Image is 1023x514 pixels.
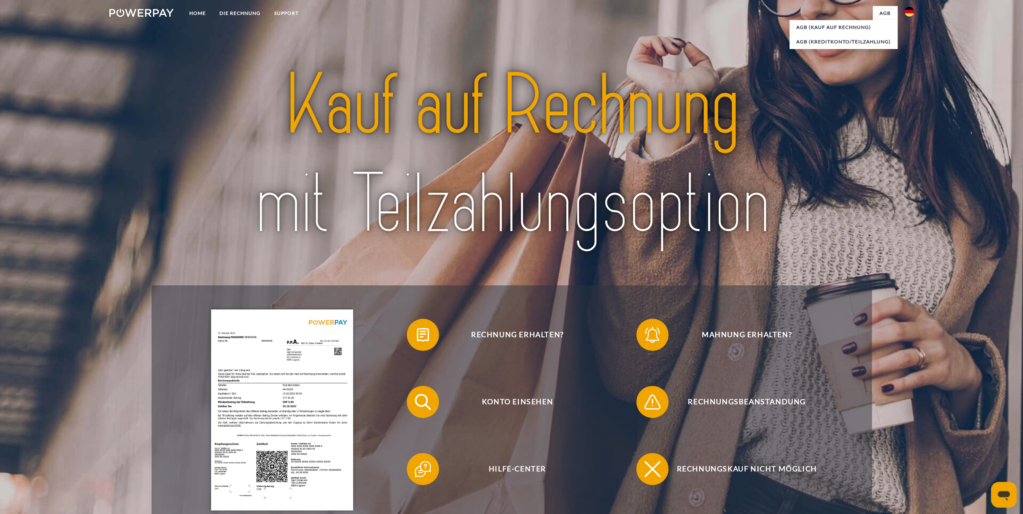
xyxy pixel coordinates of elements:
button: Mahnung erhalten? [636,319,845,351]
img: qb_bell.svg [642,325,662,345]
a: DIE RECHNUNG [212,6,267,20]
img: qb_close.svg [642,459,662,479]
span: Rechnungskauf nicht möglich [648,453,845,485]
img: single_invoice_powerpay_de.jpg [211,309,353,510]
img: qb_search.svg [413,392,433,412]
span: Hilfe-Center [419,453,616,485]
button: Konto einsehen [407,386,616,418]
a: SUPPORT [267,6,305,20]
img: qb_warning.svg [642,392,662,412]
button: Rechnungskauf nicht möglich [636,453,845,485]
img: logo-powerpay-white.svg [109,9,174,17]
img: title-powerpay_de.svg [193,51,830,259]
button: Hilfe-Center [407,453,616,485]
img: qb_help.svg [413,459,433,479]
a: agb [873,6,898,20]
img: de [904,7,914,16]
span: Rechnungsbeanstandung [648,386,845,418]
button: Rechnungsbeanstandung [636,386,845,418]
img: qb_bill.svg [413,325,433,345]
span: Konto einsehen [419,386,616,418]
a: Home [182,6,212,20]
iframe: Schaltfläche zum Öffnen des Messaging-Fensters [991,482,1017,508]
button: Rechnung erhalten? [407,319,616,351]
span: Rechnung erhalten? [419,319,616,351]
a: AGB (Kreditkonto/Teilzahlung) [789,35,898,49]
span: Mahnung erhalten? [648,319,845,351]
a: AGB (Kauf auf Rechnung) [789,20,898,35]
